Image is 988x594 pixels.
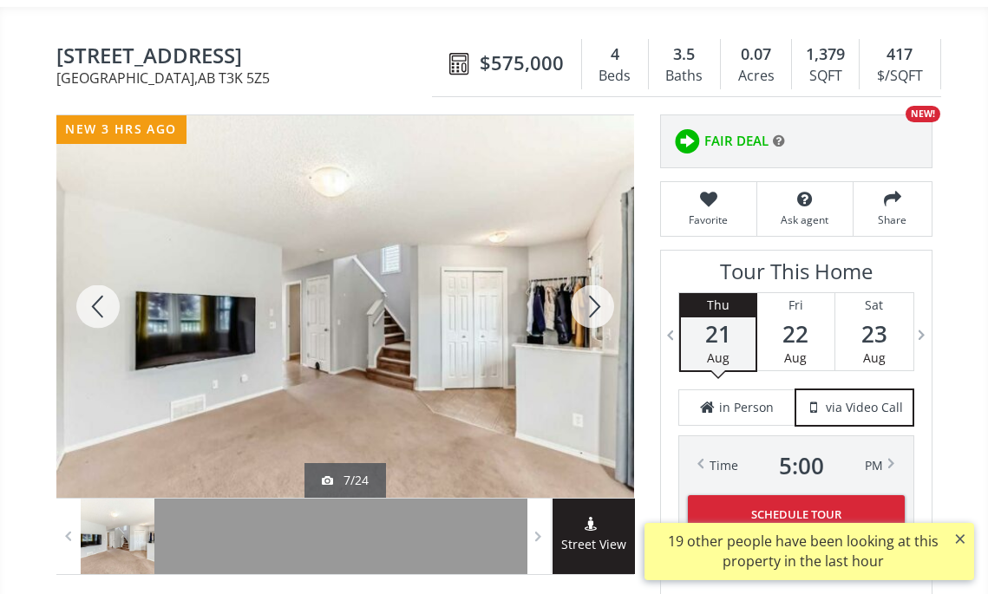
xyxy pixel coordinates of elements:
span: $575,000 [480,49,564,76]
span: 22 [757,322,834,346]
span: Aug [863,349,886,366]
div: Beds [591,63,639,89]
span: [GEOGRAPHIC_DATA] , AB T3K 5Z5 [56,71,441,85]
div: $/SQFT [868,63,931,89]
span: Aug [784,349,807,366]
div: 119 Covepark Drive NE Calgary, AB T3K 5Z5 - Photo 7 of 24 [56,115,634,498]
div: 3.5 [658,43,711,66]
span: Ask agent [766,212,844,227]
span: Share [862,212,923,227]
button: × [946,523,974,554]
span: 23 [835,322,913,346]
span: 5 : 00 [779,454,824,478]
div: Sat [835,293,913,317]
div: 417 [868,43,931,66]
span: 21 [681,322,756,346]
div: Baths [658,63,711,89]
button: Schedule Tour [688,495,905,533]
span: 119 Covepark Drive NE [56,44,441,71]
h3: Tour This Home [678,259,914,292]
div: NEW! [906,106,940,122]
span: Street View [553,535,635,555]
div: Time PM [710,454,883,478]
div: 7/24 [322,472,369,489]
span: FAIR DEAL [704,132,769,150]
span: 1,379 [806,43,845,66]
div: Thu [681,293,756,317]
div: 0.07 [730,43,782,66]
div: Acres [730,63,782,89]
img: rating icon [670,124,704,159]
div: SQFT [801,63,850,89]
div: new 3 hrs ago [56,115,186,144]
div: Fri [757,293,834,317]
span: in Person [719,399,774,416]
div: 4 [591,43,639,66]
span: Aug [707,349,730,366]
div: 19 other people have been looking at this property in the last hour [653,532,952,571]
span: via Video Call [826,399,903,416]
span: Favorite [670,212,748,227]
